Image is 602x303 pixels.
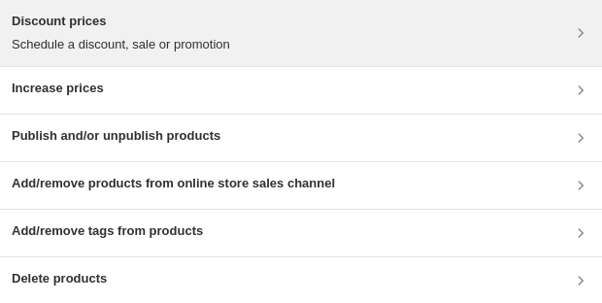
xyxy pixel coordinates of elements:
[12,12,230,31] h3: Discount prices
[12,126,220,146] h3: Publish and/or unpublish products
[12,79,104,98] h3: Increase prices
[12,221,203,241] h3: Add/remove tags from products
[12,35,230,54] p: Schedule a discount, sale or promotion
[12,174,335,193] h3: Add/remove products from online store sales channel
[12,269,107,288] h3: Delete products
